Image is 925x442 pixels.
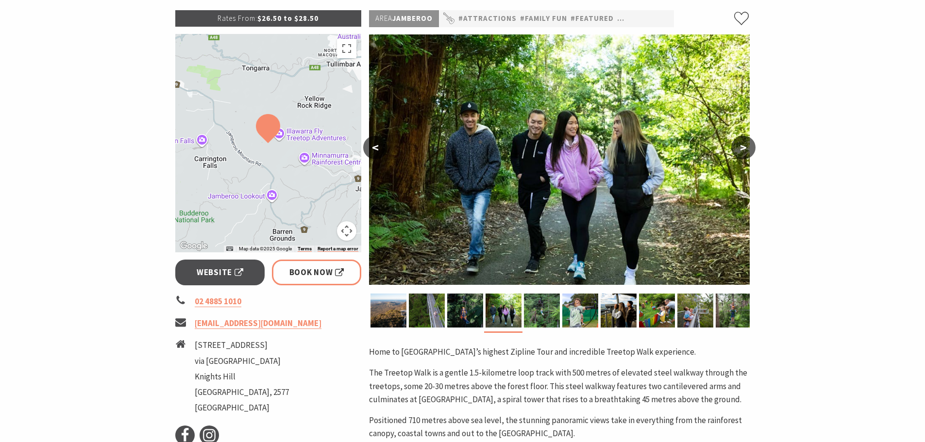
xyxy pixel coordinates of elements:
[617,13,679,25] a: #Nature Walks
[677,294,713,327] img: Treetop Walk at Illawarra Fly Treetop Adventures
[562,294,598,327] img: Archery at Illawarra Fly Treetop Adventures
[571,13,614,25] a: #Featured
[716,294,752,327] img: Zipline Tour suspension bridge
[175,10,362,27] p: $26.50 to $28.50
[178,240,210,252] a: Open this area in Google Maps (opens a new window)
[195,339,289,352] li: [STREET_ADDRESS]
[175,260,265,285] a: Website
[239,246,292,251] span: Map data ©2025 Google
[520,13,567,25] a: #Family Fun
[195,401,289,414] li: [GEOGRAPHIC_DATA]
[370,294,406,327] img: Knights Tower at Illawarra Fly
[272,260,362,285] a: Book Now
[486,294,521,327] img: Illawarra Fly
[218,14,257,23] span: Rates From:
[369,345,750,359] p: Home to [GEOGRAPHIC_DATA]’s highest Zipline Tour and incredible Treetop Walk experience.
[195,355,289,368] li: via [GEOGRAPHIC_DATA]
[458,13,517,25] a: #Attractions
[195,296,241,307] a: 02 4885 1010
[363,136,387,159] button: <
[337,221,356,241] button: Map camera controls
[226,246,233,252] button: Keyboard shortcuts
[524,294,560,327] img: Zipline Tour at Illawarra Fly Treetop Adventures
[369,34,750,285] img: Illawarra Fly
[195,318,321,329] a: [EMAIL_ADDRESS][DOMAIN_NAME]
[197,266,243,279] span: Website
[369,366,750,406] p: The Treetop Walk is a gentle 1.5-kilometre loop track with 500 metres of elevated steel walkway t...
[369,10,439,27] p: Jamberoo
[298,246,312,252] a: Terms (opens in new tab)
[178,240,210,252] img: Google
[409,294,445,327] img: Treetop Walk at Illawarra Fly
[195,370,289,383] li: Knights Hill
[289,266,344,279] span: Book Now
[601,294,637,327] img: Treetop Walk at Illawarra Fly Treetop Adventures
[195,386,289,399] li: [GEOGRAPHIC_DATA], 2577
[731,136,756,159] button: >
[337,39,356,58] button: Toggle fullscreen view
[318,246,358,252] a: Report a map error
[639,294,675,327] img: Enchanted Forest at Illawarra Fly Treetop Adventures
[369,414,750,440] p: Positioned 710 metres above sea level, the stunning panoramic views take in everything from the r...
[447,294,483,327] img: Zipline Tour at Illawarra Fly
[375,14,392,23] span: Area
